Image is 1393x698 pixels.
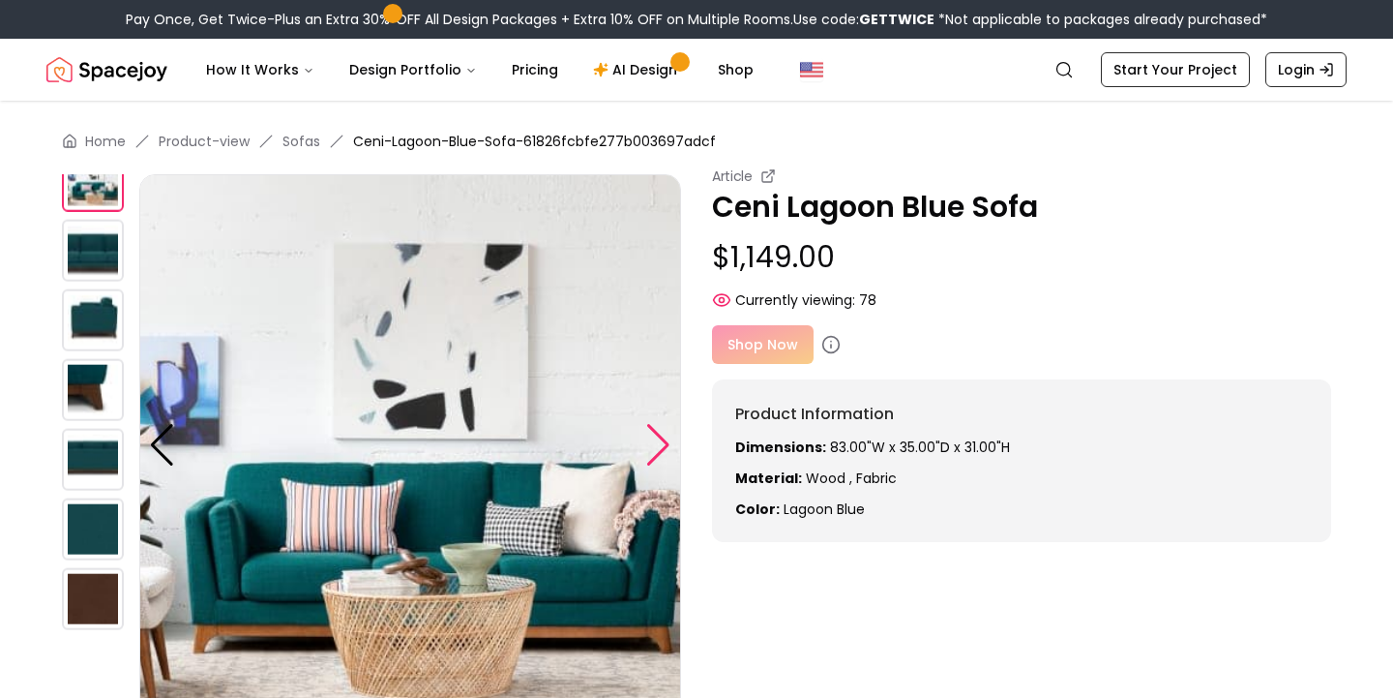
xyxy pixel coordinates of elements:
[784,500,865,519] span: lagoon blue
[126,10,1267,29] div: Pay Once, Get Twice-Plus an Extra 30% OFF All Design Packages + Extra 10% OFF on Multiple Rooms.
[496,50,574,89] a: Pricing
[793,10,934,29] span: Use code:
[800,58,823,81] img: United States
[712,240,1331,275] p: $1,149.00
[578,50,698,89] a: AI Design
[735,438,826,457] strong: Dimensions:
[62,150,124,212] img: https://storage.googleapis.com/spacejoy-main/assets/61826fcbfe277b003697adcf/product_1_kgmknob6ejb
[159,132,250,151] a: Product-view
[1265,52,1347,87] a: Login
[735,469,802,488] strong: Material:
[735,290,855,310] span: Currently viewing:
[735,438,1308,457] p: 83.00"W x 35.00"D x 31.00"H
[735,403,1308,426] h6: Product Information
[62,359,124,421] img: https://storage.googleapis.com/spacejoy-main/assets/61826fcbfe277b003697adcf/product_6_l7il6fhn6cb
[353,132,716,151] span: Ceni-Lagoon-Blue-Sofa-61826fcbfe277b003697adcf
[191,50,769,89] nav: Main
[62,132,1331,151] nav: breadcrumb
[282,132,320,151] a: Sofas
[46,50,167,89] img: Spacejoy Logo
[46,50,167,89] a: Spacejoy
[702,50,769,89] a: Shop
[735,500,780,519] strong: Color:
[62,499,124,561] img: https://storage.googleapis.com/spacejoy-main/assets/61826fcbfe277b003697adcf/product_1_i19hlge0j45
[191,50,330,89] button: How It Works
[934,10,1267,29] span: *Not applicable to packages already purchased*
[712,190,1331,225] p: Ceni Lagoon Blue Sofa
[46,39,1347,101] nav: Global
[62,568,124,630] img: https://storage.googleapis.com/spacejoy-main/assets/61826fcbfe277b003697adcf/product_2_pe8k1p0n2998
[62,289,124,351] img: https://storage.googleapis.com/spacejoy-main/assets/61826fcbfe277b003697adcf/product_3_glilb0g1647
[62,429,124,491] img: https://storage.googleapis.com/spacejoy-main/assets/61826fcbfe277b003697adcf/product_0_kmhpldo0j73f
[712,167,753,186] small: Article
[859,290,876,310] span: 78
[334,50,492,89] button: Design Portfolio
[85,132,126,151] a: Home
[859,10,934,29] b: GETTWICE
[1101,52,1250,87] a: Start Your Project
[806,469,897,488] span: Wood , Fabric
[62,220,124,282] img: https://storage.googleapis.com/spacejoy-main/assets/61826fcbfe277b003697adcf/product_2_0g2akpd8m3bn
